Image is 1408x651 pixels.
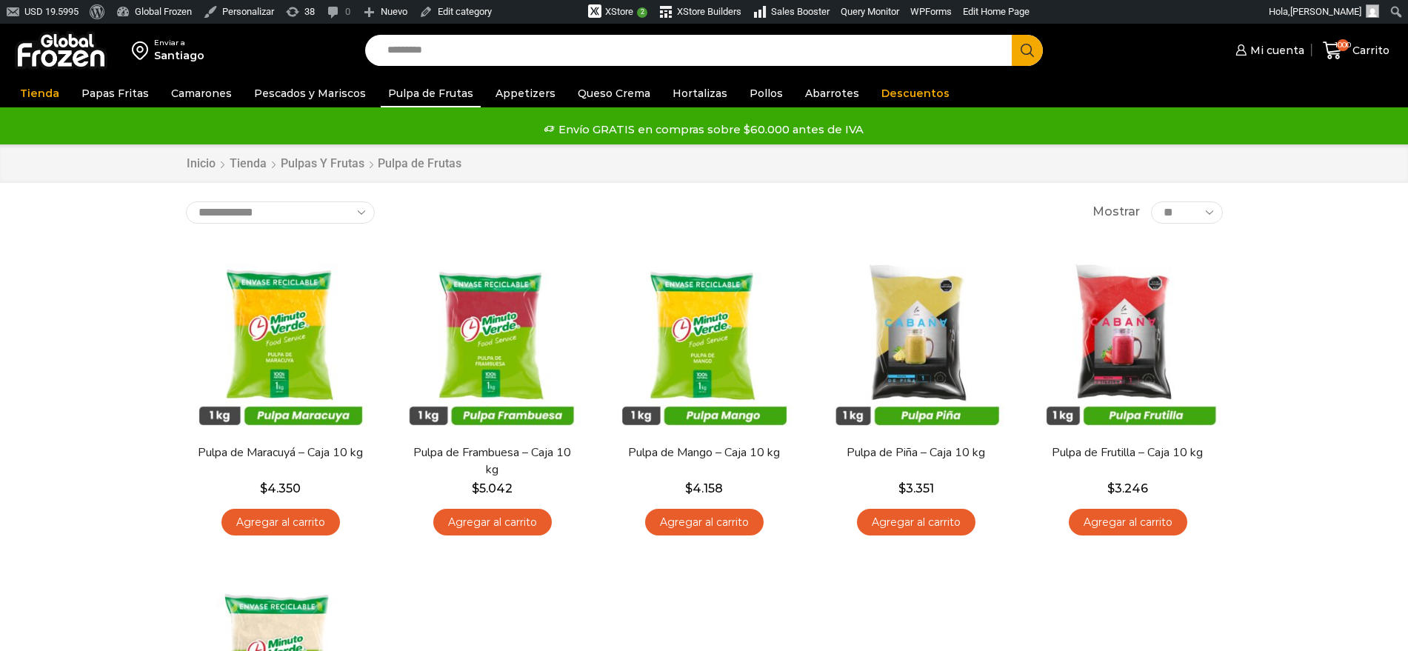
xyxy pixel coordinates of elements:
a: Tienda [13,79,67,107]
div: Enviar a [154,38,204,48]
a: Pulpa de Piña – Caja 10 kg [830,444,1001,461]
select: Pedido de la tienda [186,201,375,224]
span: XStore Builders [677,6,741,17]
span: Mi cuenta [1247,43,1304,58]
a: Queso Crema [570,79,658,107]
nav: Breadcrumb [186,156,461,173]
a: Abarrotes [798,79,867,107]
span: [PERSON_NAME] [1290,6,1361,17]
a: Pulpa de Frambuesa – Caja 10 kg [407,444,577,478]
button: Search button [1012,35,1043,66]
bdi: 4.158 [685,481,723,495]
span: 2 [637,7,647,18]
h1: Pulpa de Frutas [378,156,461,170]
a: Descuentos [874,79,957,107]
a: Agregar al carrito: “Pulpa de Frambuesa - Caja 10 kg” [433,509,552,536]
span: $ [472,481,479,495]
a: Pulpa de Maracuyá – Caja 10 kg [195,444,365,461]
span: $ [1107,481,1115,495]
bdi: 5.042 [472,481,513,495]
div: Santiago [154,48,204,63]
a: Tienda [229,156,267,173]
a: Agregar al carrito: “Pulpa de Frutilla - Caja 10 kg” [1069,509,1187,536]
span: Carrito [1349,43,1389,58]
a: Camarones [164,79,239,107]
a: Pulpa de Frutilla – Caja 10 kg [1042,444,1212,461]
a: Pulpas y Frutas [280,156,365,173]
a: Appetizers [488,79,563,107]
img: address-field-icon.svg [132,38,154,63]
span: $ [685,481,693,495]
bdi: 3.246 [1107,481,1148,495]
span: 1000 [1337,39,1349,51]
a: Pescados y Mariscos [247,79,373,107]
a: Agregar al carrito: “Pulpa de Piña - Caja 10 kg” [857,509,975,536]
bdi: 3.351 [898,481,934,495]
img: Visitas de 48 horas. Haz clic para ver más estadísticas del sitio. [505,4,588,21]
a: Pulpa de Frutas [381,79,481,107]
a: Agregar al carrito: “Pulpa de Mango - Caja 10 kg” [645,509,764,536]
a: Pulpa de Mango – Caja 10 kg [618,444,789,461]
a: Pollos [742,79,790,107]
span: $ [260,481,267,495]
span: Sales Booster [771,6,830,17]
a: Papas Fritas [74,79,156,107]
a: Inicio [186,156,216,173]
a: 1000 Carrito [1319,33,1393,68]
span: XStore [605,6,633,17]
bdi: 4.350 [260,481,301,495]
span: Mostrar [1092,204,1140,221]
img: xstore [588,4,601,18]
a: Agregar al carrito: “Pulpa de Maracuyá - Caja 10 kg” [221,509,340,536]
a: Hortalizas [665,79,735,107]
a: Mi cuenta [1232,36,1304,65]
span: $ [898,481,906,495]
